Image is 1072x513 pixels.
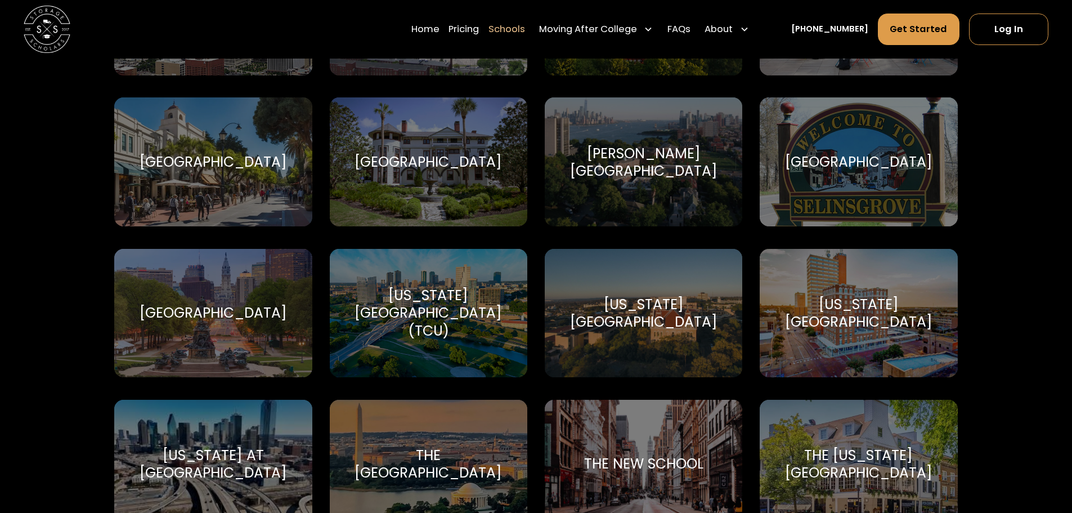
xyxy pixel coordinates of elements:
[545,97,742,226] a: Go to selected school
[448,13,479,46] a: Pricing
[760,97,957,226] a: Go to selected school
[667,13,690,46] a: FAQs
[330,97,527,226] a: Go to selected school
[114,249,312,378] a: Go to selected school
[488,13,525,46] a: Schools
[128,447,298,481] div: [US_STATE] at [GEOGRAPHIC_DATA]
[878,14,960,45] a: Get Started
[140,304,287,322] div: [GEOGRAPHIC_DATA]
[774,447,943,481] div: The [US_STATE][GEOGRAPHIC_DATA]
[355,153,502,171] div: [GEOGRAPHIC_DATA]
[539,23,637,37] div: Moving After College
[330,249,527,378] a: Go to selected school
[791,23,868,35] a: [PHONE_NUMBER]
[559,296,728,331] div: [US_STATE][GEOGRAPHIC_DATA]
[700,13,754,46] div: About
[760,249,957,378] a: Go to selected school
[344,447,513,481] div: The [GEOGRAPHIC_DATA]
[705,23,733,37] div: About
[969,14,1048,45] a: Log In
[785,153,932,171] div: [GEOGRAPHIC_DATA]
[584,455,703,472] div: The New School
[559,145,728,180] div: [PERSON_NAME][GEOGRAPHIC_DATA]
[411,13,439,46] a: Home
[545,249,742,378] a: Go to selected school
[24,6,70,52] img: Storage Scholars main logo
[114,97,312,226] a: Go to selected school
[535,13,658,46] div: Moving After College
[774,296,943,331] div: [US_STATE][GEOGRAPHIC_DATA]
[140,153,287,171] div: [GEOGRAPHIC_DATA]
[344,287,513,340] div: [US_STATE][GEOGRAPHIC_DATA] (TCU)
